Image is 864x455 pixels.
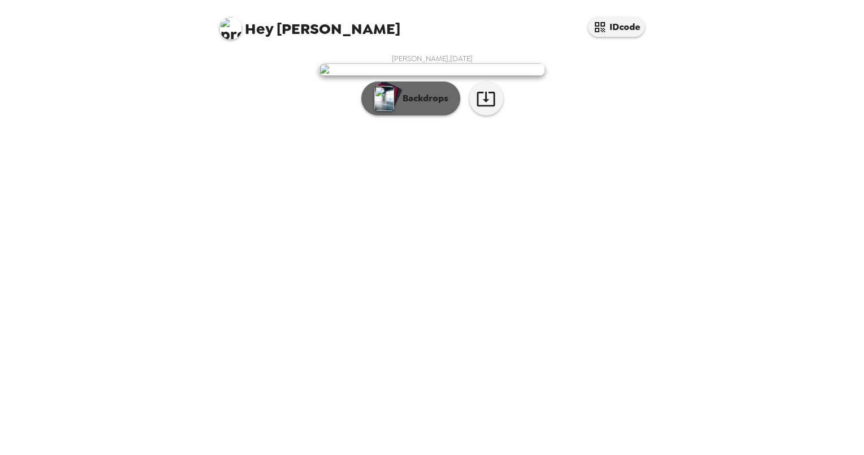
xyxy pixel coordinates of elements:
[392,54,473,63] span: [PERSON_NAME] , [DATE]
[588,17,645,37] button: IDcode
[219,17,242,40] img: profile pic
[219,11,400,37] span: [PERSON_NAME]
[361,81,460,115] button: Backdrops
[245,19,273,39] span: Hey
[397,92,448,105] p: Backdrops
[319,63,545,76] img: user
